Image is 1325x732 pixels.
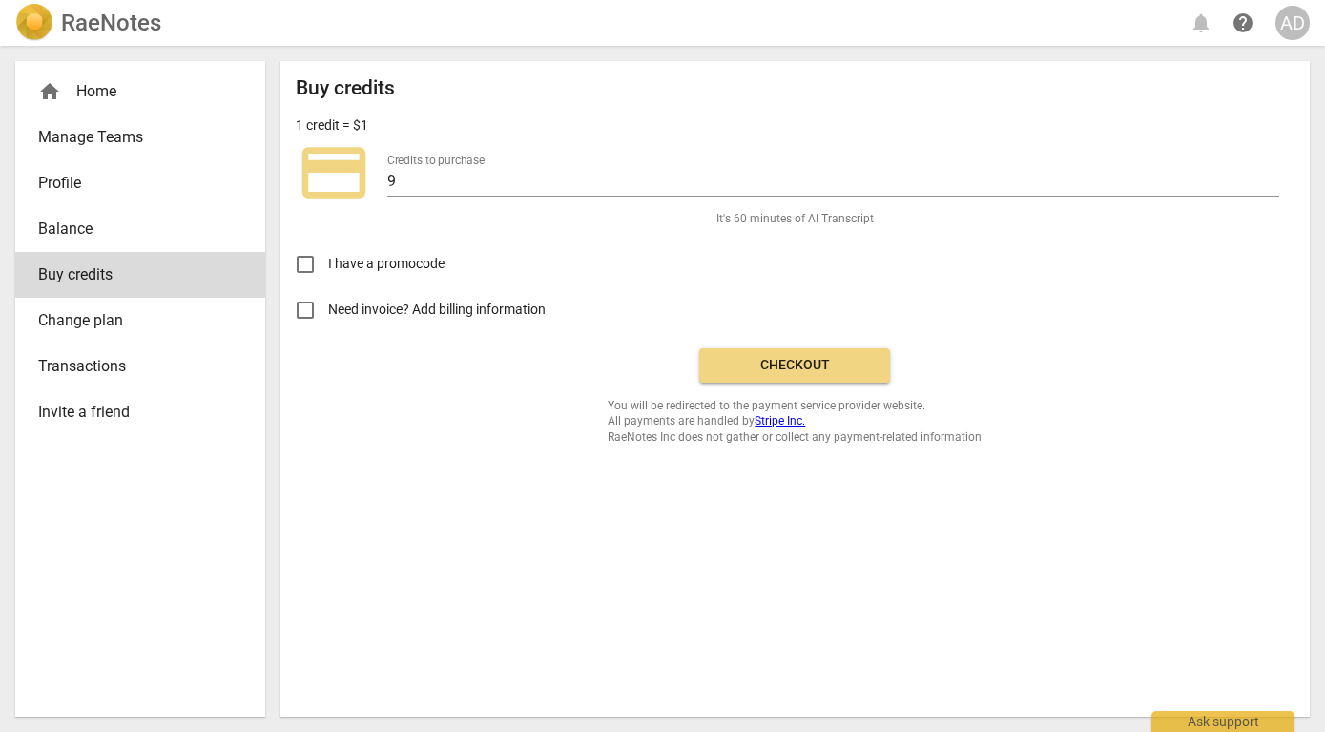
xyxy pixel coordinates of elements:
a: Profile [15,160,265,206]
a: Change plan [15,298,265,344]
div: Ask support [1151,711,1294,732]
span: Checkout [714,356,875,375]
span: Manage Teams [38,126,227,149]
span: You will be redirected to the payment service provider website. All payments are handled by RaeNo... [608,398,982,446]
span: home [38,80,61,103]
span: Buy credits [38,263,227,286]
span: Invite a friend [38,401,227,424]
div: Home [38,80,227,103]
span: Profile [38,172,227,195]
a: Manage Teams [15,115,265,160]
span: It's 60 minutes of AI Transcript [716,211,874,227]
a: Invite a friend [15,389,265,435]
a: Balance [15,206,265,252]
label: Credits to purchase [387,155,485,166]
span: Change plan [38,309,227,332]
a: LogoRaeNotes [15,4,161,42]
span: help [1232,11,1254,34]
button: Checkout [699,348,890,383]
a: Buy credits [15,252,265,298]
a: Stripe Inc. [755,414,805,428]
button: AD [1275,6,1310,40]
a: Help [1226,6,1260,40]
h2: Buy credits [296,76,395,100]
img: Logo [15,4,53,42]
span: credit_card [296,135,372,211]
p: 1 credit = $1 [296,115,368,136]
span: Balance [38,218,227,241]
span: Need invoice? Add billing information [328,300,549,320]
div: Home [15,69,265,115]
span: I have a promocode [328,254,445,274]
h2: RaeNotes [61,10,161,36]
a: Transactions [15,344,265,389]
span: Transactions [38,355,227,378]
